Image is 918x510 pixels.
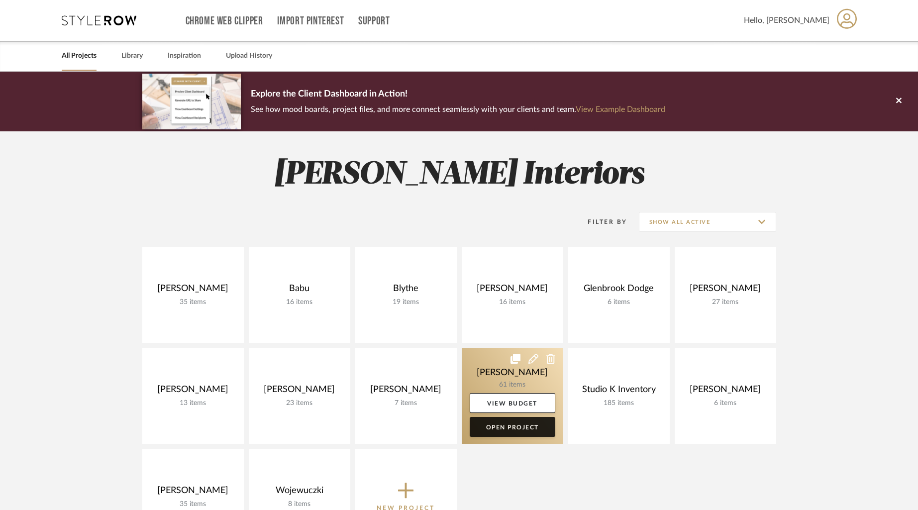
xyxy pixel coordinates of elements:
div: [PERSON_NAME] [470,283,555,298]
p: See how mood boards, project files, and more connect seamlessly with your clients and team. [251,102,665,116]
span: Hello, [PERSON_NAME] [744,14,829,26]
div: 7 items [363,399,449,408]
a: View Example Dashboard [576,105,665,113]
div: 16 items [257,298,342,306]
div: Studio K Inventory [576,384,662,399]
div: 19 items [363,298,449,306]
div: [PERSON_NAME] [683,384,768,399]
div: Filter By [575,217,627,227]
div: [PERSON_NAME] [150,384,236,399]
div: [PERSON_NAME] [150,283,236,298]
div: 16 items [470,298,555,306]
img: d5d033c5-7b12-40c2-a960-1ecee1989c38.png [142,74,241,129]
a: Import Pinterest [277,17,344,25]
a: Upload History [226,49,272,63]
p: Explore the Client Dashboard in Action! [251,87,665,102]
a: Support [358,17,390,25]
div: 23 items [257,399,342,408]
div: 6 items [576,298,662,306]
a: Library [121,49,143,63]
div: 35 items [150,298,236,306]
div: 27 items [683,298,768,306]
div: 13 items [150,399,236,408]
div: [PERSON_NAME] [150,485,236,500]
div: Wojewuczki [257,485,342,500]
div: Babu [257,283,342,298]
div: [PERSON_NAME] [363,384,449,399]
div: 8 items [257,500,342,509]
a: View Budget [470,393,555,413]
a: All Projects [62,49,97,63]
a: Chrome Web Clipper [186,17,263,25]
div: [PERSON_NAME] [257,384,342,399]
a: Open Project [470,417,555,437]
div: Blythe [363,283,449,298]
h2: [PERSON_NAME] Interiors [101,156,817,194]
div: Glenbrook Dodge [576,283,662,298]
div: 185 items [576,399,662,408]
div: 6 items [683,399,768,408]
div: [PERSON_NAME] [683,283,768,298]
a: Inspiration [168,49,201,63]
div: 35 items [150,500,236,509]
